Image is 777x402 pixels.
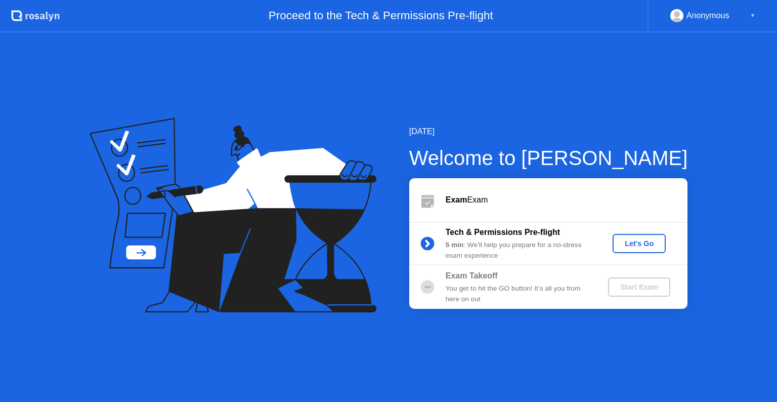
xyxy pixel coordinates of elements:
[750,9,755,22] div: ▼
[446,241,464,249] b: 5 min
[612,283,666,291] div: Start Exam
[613,234,666,253] button: Let's Go
[446,194,687,206] div: Exam
[446,240,591,261] div: : We’ll help you prepare for a no-stress exam experience
[686,9,729,22] div: Anonymous
[409,143,688,173] div: Welcome to [PERSON_NAME]
[446,228,560,236] b: Tech & Permissions Pre-flight
[409,126,688,138] div: [DATE]
[446,284,591,304] div: You get to hit the GO button! It’s all you from here on out
[446,271,498,280] b: Exam Takeoff
[446,195,467,204] b: Exam
[617,239,662,248] div: Let's Go
[608,277,670,297] button: Start Exam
